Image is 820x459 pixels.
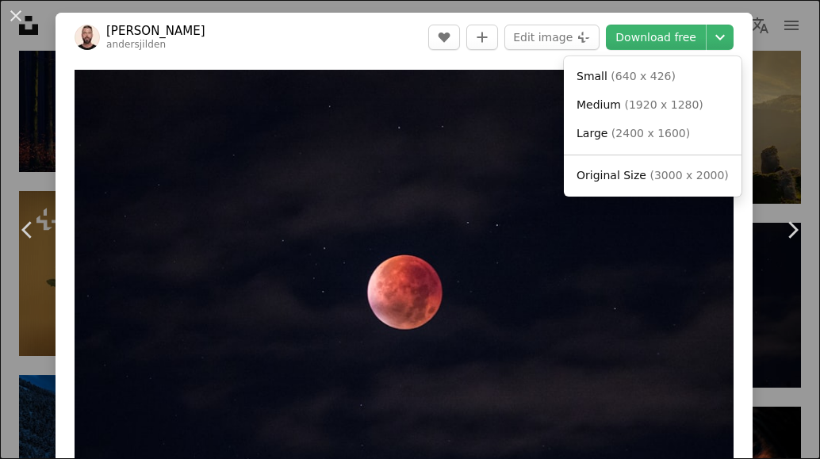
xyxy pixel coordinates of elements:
span: ( 1920 x 1280 ) [624,98,703,111]
span: ( 3000 x 2000 ) [649,169,728,182]
span: Small [577,70,607,82]
span: ( 2400 x 1600 ) [611,127,690,140]
div: Choose download size [564,56,741,197]
span: Large [577,127,607,140]
span: ( 640 x 426 ) [611,70,676,82]
span: Original Size [577,169,646,182]
button: Choose download size [707,25,734,50]
span: Medium [577,98,621,111]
